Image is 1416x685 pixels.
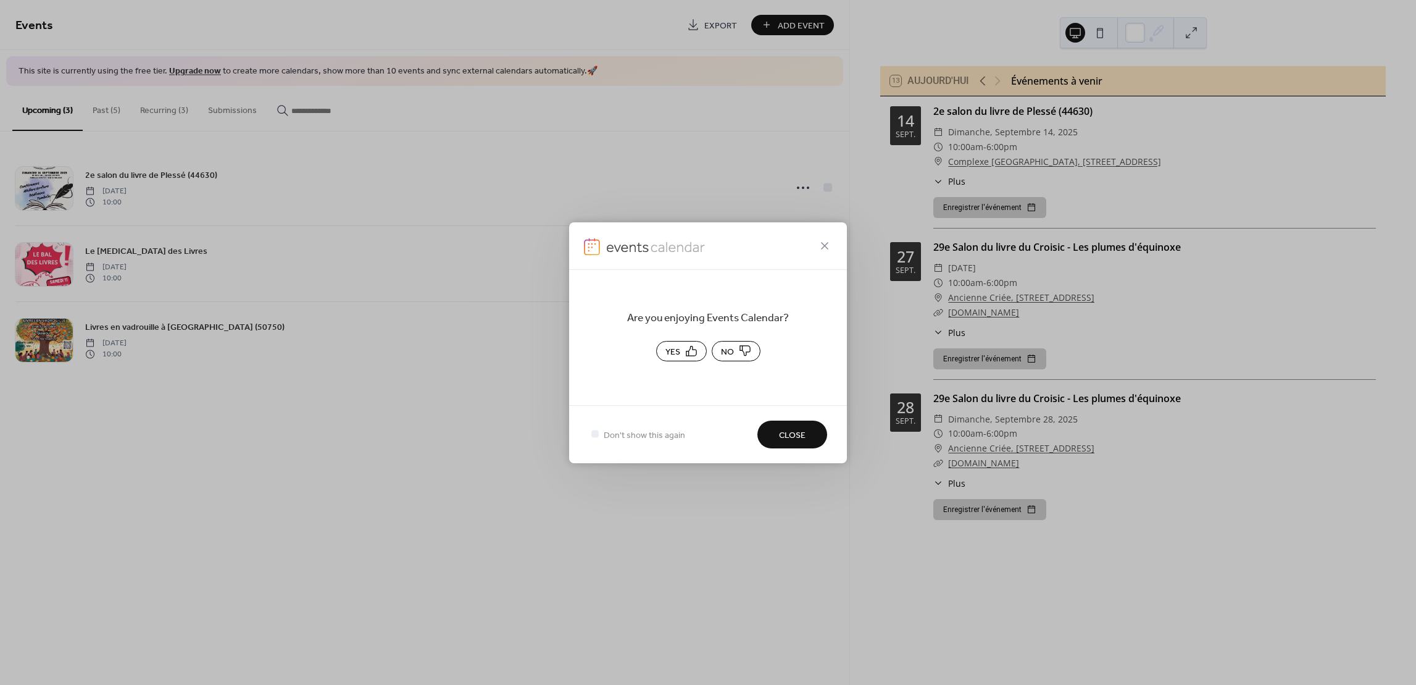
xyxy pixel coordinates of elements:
[656,341,707,361] button: Yes
[606,238,706,255] img: logo-icon
[757,421,827,448] button: Close
[779,429,806,442] span: Close
[604,429,685,442] span: Don't show this again
[721,345,734,358] span: No
[584,238,600,255] img: logo-icon
[589,309,827,327] span: Are you enjoying Events Calendar?
[665,345,680,358] span: Yes
[712,341,760,361] button: No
